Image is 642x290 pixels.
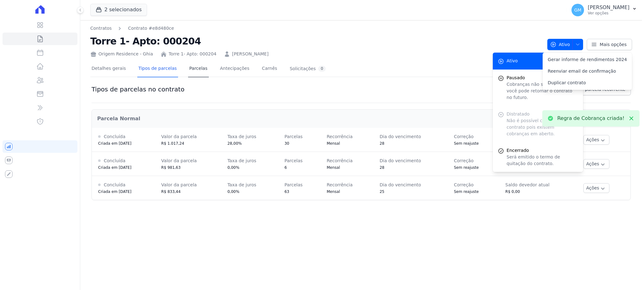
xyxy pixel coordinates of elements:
[227,134,256,139] span: Taxa de juros
[284,182,303,187] span: Parcelas
[161,189,181,194] span: R$ 833,44
[507,75,578,81] span: Pausado
[327,134,353,139] span: Recorrência
[227,189,239,194] span: 0,00%
[90,4,147,16] button: 2 selecionados
[128,25,174,32] a: Contrato #e8d480ce
[161,141,184,146] span: R$ 1.017,24
[454,182,474,187] span: Correção
[161,158,197,163] span: Valor da parcela
[574,8,581,12] span: GM
[547,39,583,50] button: Ativo
[98,141,131,146] span: Criada em [DATE]
[284,165,287,170] span: 6
[327,182,353,187] span: Recorrência
[327,189,340,194] span: Mensal
[161,165,181,170] span: R$ 981,63
[507,154,578,167] p: Será emitido o termo de quitação do contrato.
[90,61,127,77] a: Detalhes gerais
[380,182,421,187] span: Dia do vencimento
[550,39,570,50] span: Ativo
[290,66,326,72] div: Solicitações
[380,165,384,170] span: 28
[284,134,303,139] span: Parcelas
[507,81,578,101] p: Cobranças não serão geradas e você pode retomar o contrato no futuro.
[454,141,479,146] span: Sem reajuste
[260,61,278,77] a: Carnês
[505,189,520,194] span: R$ 0,00
[288,61,327,77] a: Solicitações0
[380,141,384,146] span: 28
[588,11,629,16] p: Ver opções
[454,134,474,139] span: Correção
[543,54,632,65] a: Gerar informe de rendimentos 2024
[232,51,268,57] a: [PERSON_NAME]
[600,41,627,48] span: Mais opções
[90,25,542,32] nav: Breadcrumb
[137,61,178,77] a: Tipos de parcelas
[90,25,112,32] a: Contratos
[507,58,518,64] span: Ativo
[327,141,340,146] span: Mensal
[284,141,289,146] span: 30
[454,165,479,170] span: Sem reajuste
[327,158,353,163] span: Recorrência
[327,165,340,170] span: Mensal
[227,165,239,170] span: 0,00%
[98,165,131,170] span: Criada em [DATE]
[583,183,610,193] button: Ações
[284,158,303,163] span: Parcelas
[169,51,216,57] a: Torre 1- Apto: 000204
[227,158,256,163] span: Taxa de juros
[493,142,583,172] a: Encerrado Será emitido o termo de quitação do contrato.
[92,85,184,93] h1: Tipos de parcelas no contrato
[454,158,474,163] span: Correção
[90,25,174,32] nav: Breadcrumb
[493,70,583,106] button: Pausado Cobranças não serão geradas e você pode retomar o contrato no futuro.
[454,189,479,194] span: Sem reajuste
[543,65,632,77] a: Reenviar email de confirmação
[557,115,624,122] p: Regra de Cobrança criada!
[104,182,125,187] span: Concluída
[507,147,578,154] span: Encerrado
[104,158,125,163] span: Concluída
[161,182,197,187] span: Valor da parcela
[161,134,197,139] span: Valor da parcela
[90,51,153,57] div: Origem Residence - Ghia
[97,115,625,122] h2: Parcela Normal
[380,189,384,194] span: 25
[219,61,251,77] a: Antecipações
[227,141,242,146] span: 28,00%
[566,1,642,19] button: GM [PERSON_NAME] Ver opções
[90,34,542,48] h2: Torre 1- Apto: 000204
[104,134,125,139] span: Concluída
[98,189,131,194] span: Criada em [DATE]
[318,66,326,72] div: 0
[505,182,550,187] span: Saldo devedor atual
[583,135,610,145] button: Ações
[284,189,289,194] span: 63
[227,182,256,187] span: Taxa de juros
[380,134,421,139] span: Dia do vencimento
[543,77,632,89] a: Duplicar contrato
[380,158,421,163] span: Dia do vencimento
[188,61,209,77] a: Parcelas
[588,4,629,11] p: [PERSON_NAME]
[583,159,610,169] button: Ações
[587,39,632,50] a: Mais opções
